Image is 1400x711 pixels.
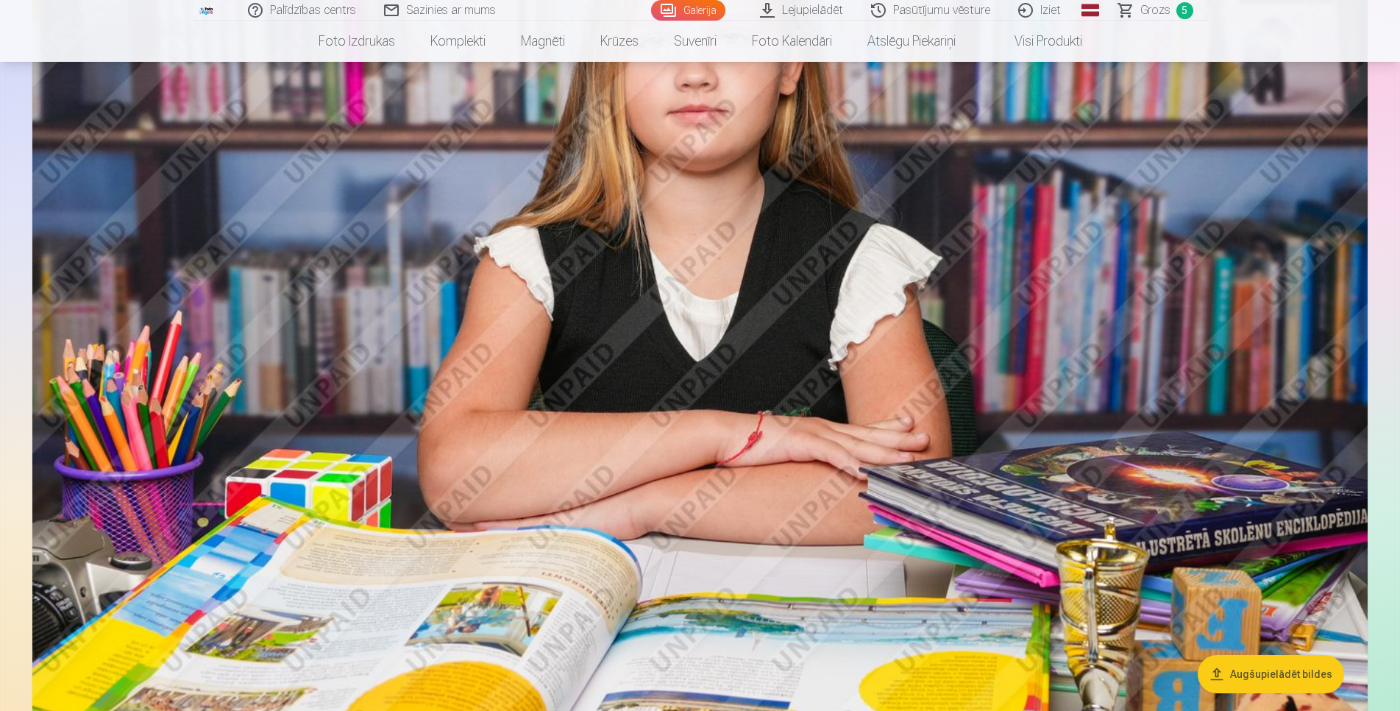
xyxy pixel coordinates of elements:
[413,21,503,62] a: Komplekti
[973,21,1100,62] a: Visi produkti
[1198,655,1344,693] button: Augšupielādēt bildes
[850,21,973,62] a: Atslēgu piekariņi
[503,21,583,62] a: Magnēti
[734,21,850,62] a: Foto kalendāri
[583,21,656,62] a: Krūzes
[1176,2,1193,19] span: 5
[656,21,734,62] a: Suvenīri
[199,6,215,15] img: /fa1
[1140,1,1170,19] span: Grozs
[301,21,413,62] a: Foto izdrukas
